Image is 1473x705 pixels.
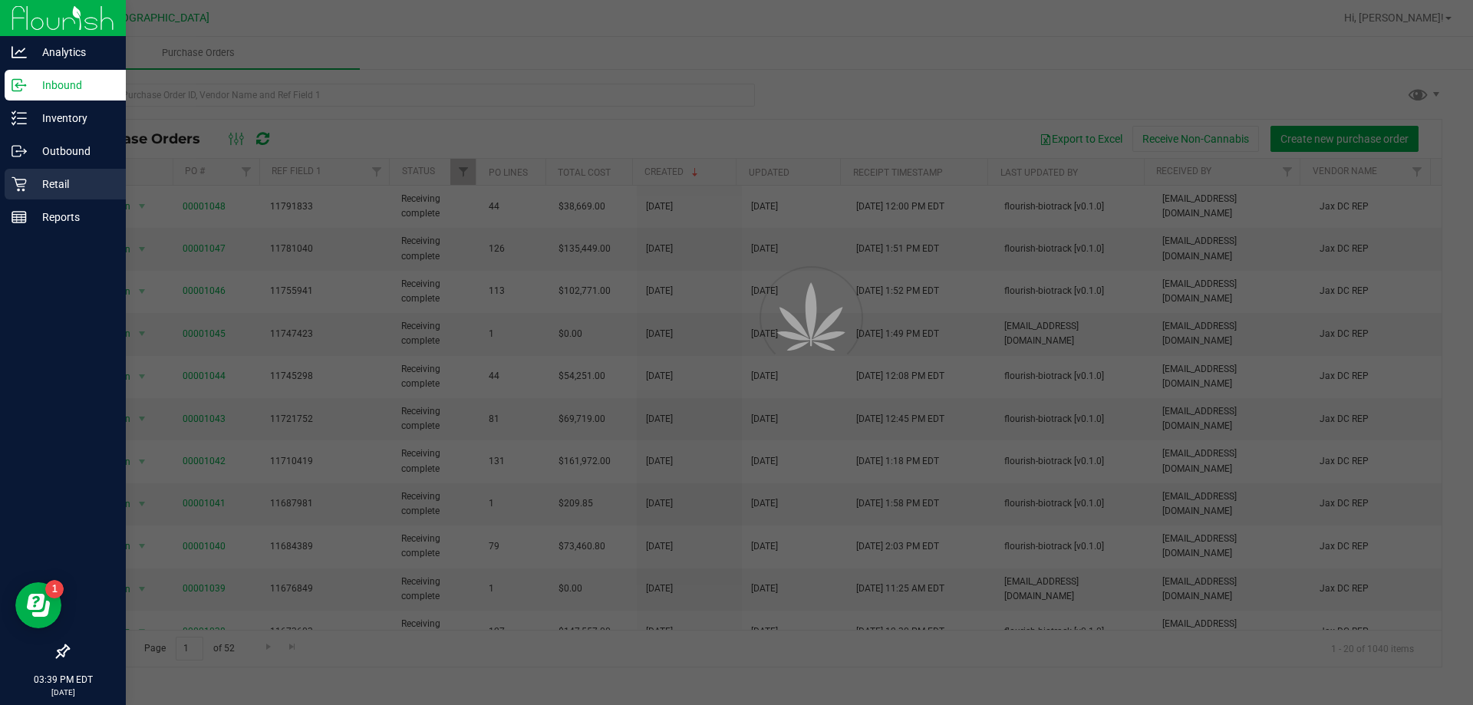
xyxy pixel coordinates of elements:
p: Retail [27,175,119,193]
p: Reports [27,208,119,226]
inline-svg: Analytics [12,44,27,60]
p: Outbound [27,142,119,160]
inline-svg: Reports [12,209,27,225]
p: Inventory [27,109,119,127]
p: Inbound [27,76,119,94]
inline-svg: Retail [12,176,27,192]
inline-svg: Outbound [12,143,27,159]
iframe: Resource center [15,582,61,628]
iframe: Resource center unread badge [45,580,64,598]
inline-svg: Inventory [12,110,27,126]
inline-svg: Inbound [12,77,27,93]
p: 03:39 PM EDT [7,673,119,687]
p: [DATE] [7,687,119,698]
p: Analytics [27,43,119,61]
